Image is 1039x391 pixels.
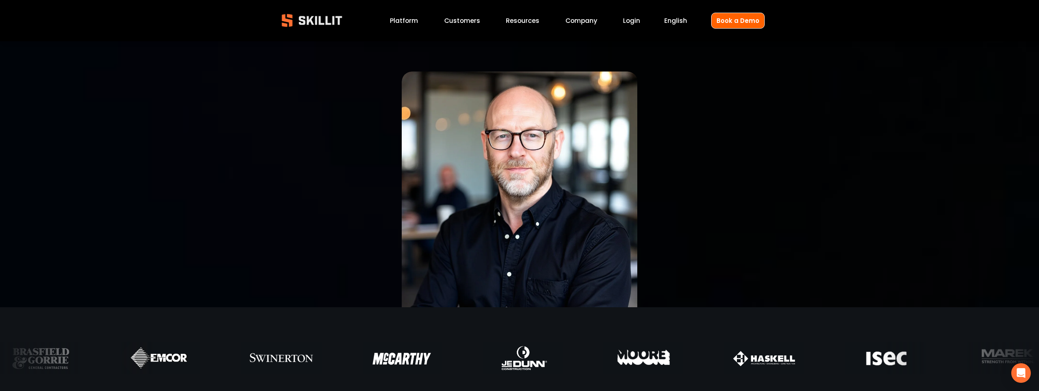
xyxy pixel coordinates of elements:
[275,8,349,33] img: Skillit
[664,16,687,25] span: English
[565,15,597,26] a: Company
[711,13,765,29] a: Book a Demo
[506,15,539,26] a: folder dropdown
[664,15,687,26] div: language picker
[506,16,539,25] span: Resources
[1011,363,1031,383] div: Open Intercom Messenger
[623,15,640,26] a: Login
[390,15,418,26] a: Platform
[444,15,480,26] a: Customers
